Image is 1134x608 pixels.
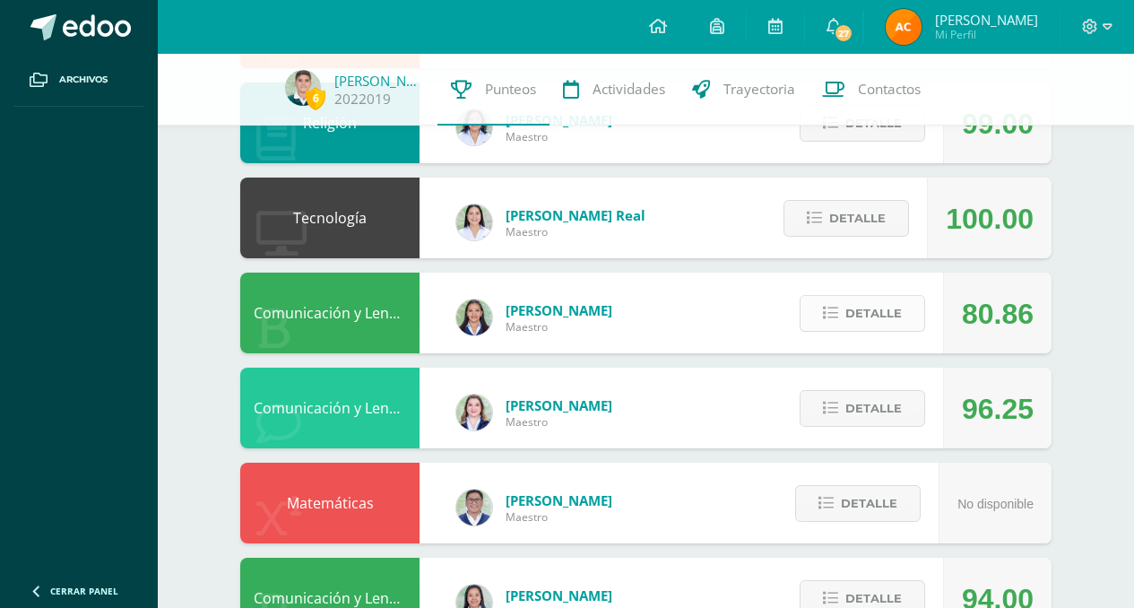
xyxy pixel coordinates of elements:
[506,509,612,525] span: Maestro
[485,80,536,99] span: Punteos
[809,54,934,126] a: Contactos
[456,204,492,240] img: be86f1430f5fbfb0078a79d329e704bb.png
[723,80,795,99] span: Trayectoria
[800,390,925,427] button: Detalle
[506,586,612,604] span: [PERSON_NAME]
[59,73,108,87] span: Archivos
[841,487,897,520] span: Detalle
[334,72,424,90] a: [PERSON_NAME]
[506,491,612,509] span: [PERSON_NAME]
[456,395,492,430] img: 08390b0ccb8bb92ebf03f24154704f33.png
[783,200,909,237] button: Detalle
[962,274,1034,354] div: 80.86
[456,109,492,145] img: 5833435b0e0c398ee4b261d46f102b9b.png
[306,87,325,109] span: 6
[240,368,420,448] div: Comunicación y Lenguaje L3 Inglés
[679,54,809,126] a: Trayectoria
[946,178,1034,259] div: 100.00
[834,23,853,43] span: 27
[506,224,645,239] span: Maestro
[506,319,612,334] span: Maestro
[593,80,665,99] span: Actividades
[935,11,1038,29] span: [PERSON_NAME]
[886,9,922,45] img: cf23f2559fb4d6a6ba4fac9e8b6311d9.png
[935,27,1038,42] span: Mi Perfil
[506,414,612,430] span: Maestro
[456,490,492,525] img: f6a1091ea3bb7f96ed48998b280fb161.png
[437,54,550,126] a: Punteos
[334,90,391,109] a: 2022019
[829,202,886,235] span: Detalle
[550,54,679,126] a: Actividades
[240,463,420,543] div: Matemáticas
[506,129,612,144] span: Maestro
[506,206,645,224] span: [PERSON_NAME] Real
[285,70,321,106] img: 2dc38f5fc450f60c8362716c3c52eafc.png
[800,295,925,332] button: Detalle
[858,80,921,99] span: Contactos
[240,273,420,353] div: Comunicación y Lenguaje L1
[962,369,1034,449] div: 96.25
[456,300,492,335] img: f5c5029767746d4c9836cd884abc4dbb.png
[14,54,143,107] a: Archivos
[50,585,118,597] span: Cerrar panel
[957,497,1034,511] span: No disponible
[795,485,921,522] button: Detalle
[845,392,902,425] span: Detalle
[240,178,420,258] div: Tecnología
[845,297,902,330] span: Detalle
[506,396,612,414] span: [PERSON_NAME]
[506,301,612,319] span: [PERSON_NAME]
